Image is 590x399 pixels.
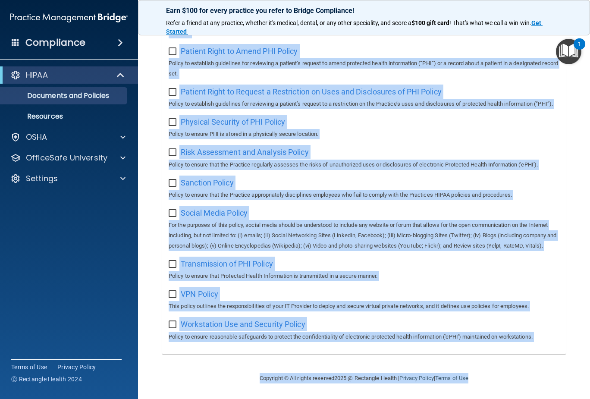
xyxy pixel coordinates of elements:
[181,148,309,157] span: Risk Assessment and Analysis Policy
[6,91,123,100] p: Documents and Policies
[169,160,559,170] p: Policy to ensure that the Practice regularly assesses the risks of unauthorized uses or disclosur...
[11,363,47,371] a: Terms of Use
[181,87,442,96] span: Patient Right to Request a Restriction on Uses and Disclosures of PHI Policy
[10,153,126,163] a: OfficeSafe University
[10,132,126,142] a: OSHA
[166,19,543,35] a: Get Started
[166,19,411,26] span: Refer a friend at any practice, whether it's medical, dental, or any other speciality, and score a
[556,39,581,64] button: Open Resource Center, 1 new notification
[11,375,82,383] span: Ⓒ Rectangle Health 2024
[169,301,559,311] p: This policy outlines the responsibilities of your IT Provider to deploy and secure virtual privat...
[10,9,128,26] img: PMB logo
[399,375,433,381] a: Privacy Policy
[6,112,123,121] p: Resources
[26,132,47,142] p: OSHA
[26,153,107,163] p: OfficeSafe University
[57,363,96,371] a: Privacy Policy
[25,37,85,49] h4: Compliance
[181,178,234,187] span: Sanction Policy
[169,190,559,200] p: Policy to ensure that the Practice appropriately disciplines employees who fail to comply with th...
[166,6,562,15] p: Earn $100 for every practice you refer to Bridge Compliance!
[26,70,48,80] p: HIPAA
[435,375,468,381] a: Terms of Use
[181,117,285,126] span: Physical Security of PHI Policy
[181,289,218,298] span: VPN Policy
[169,99,559,109] p: Policy to establish guidelines for reviewing a patient’s request to a restriction on the Practice...
[169,58,559,79] p: Policy to establish guidelines for reviewing a patient’s request to amend protected health inform...
[578,44,581,55] div: 1
[449,19,531,26] span: ! That's what we call a win-win.
[169,129,559,139] p: Policy to ensure PHI is stored in a physically secure location.
[26,173,58,184] p: Settings
[10,70,125,80] a: HIPAA
[181,259,273,268] span: Transmission of PHI Policy
[169,271,559,281] p: Policy to ensure that Protected Health Information is transmitted in a secure manner.
[207,364,521,392] div: Copyright © All rights reserved 2025 @ Rectangle Health | |
[411,19,449,26] strong: $100 gift card
[169,332,559,342] p: Policy to ensure reasonable safeguards to protect the confidentiality of electronic protected hea...
[181,208,248,217] span: Social Media Policy
[169,220,559,251] p: For the purposes of this policy, social media should be understood to include any website or foru...
[181,47,298,56] span: Patient Right to Amend PHI Policy
[181,320,305,329] span: Workstation Use and Security Policy
[10,173,126,184] a: Settings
